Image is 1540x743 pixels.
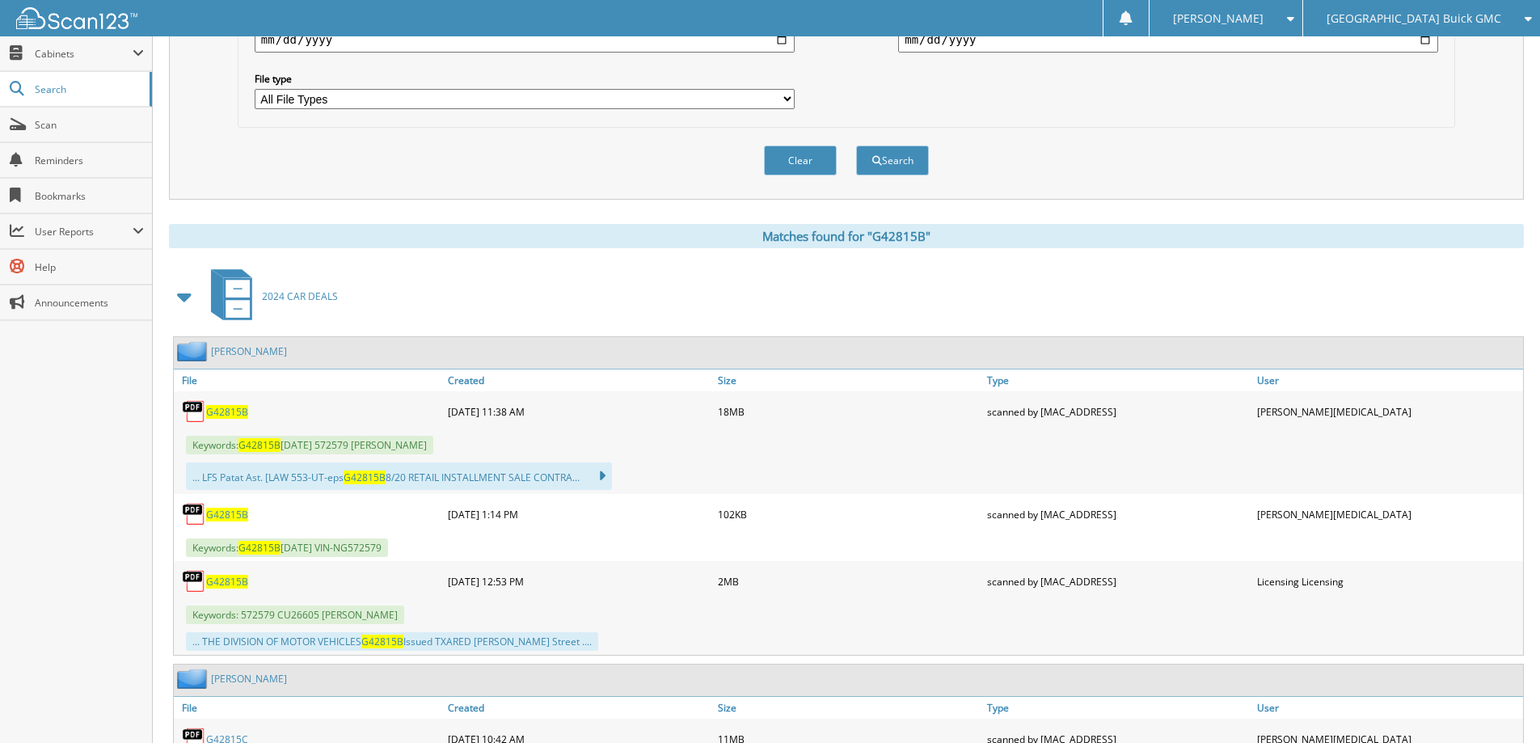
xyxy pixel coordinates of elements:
img: PDF.png [182,569,206,593]
img: folder2.png [177,341,211,361]
img: folder2.png [177,669,211,689]
div: [PERSON_NAME][MEDICAL_DATA] [1253,498,1523,530]
a: User [1253,369,1523,391]
a: G42815B [206,575,248,589]
span: Bookmarks [35,189,144,203]
label: File type [255,72,795,86]
span: Search [35,82,141,96]
div: 18MB [714,395,984,428]
span: G42815B [361,635,403,648]
a: File [174,697,444,719]
a: G42815B [206,405,248,419]
div: [DATE] 12:53 PM [444,565,714,597]
a: File [174,369,444,391]
div: ... THE DIVISION OF MOTOR VEHICLES Issued TXARED [PERSON_NAME] Street .... [186,632,598,651]
a: Created [444,697,714,719]
img: scan123-logo-white.svg [16,7,137,29]
a: Type [983,369,1253,391]
span: Cabinets [35,47,133,61]
div: Licensing Licensing [1253,565,1523,597]
span: Reminders [35,154,144,167]
div: 2MB [714,565,984,597]
span: Announcements [35,296,144,310]
input: start [255,27,795,53]
span: G42815B [238,438,281,452]
a: Size [714,369,984,391]
a: Type [983,697,1253,719]
div: Matches found for "G42815B" [169,224,1524,248]
span: G42815B [344,471,386,484]
button: Clear [764,146,837,175]
iframe: Chat Widget [1459,665,1540,743]
div: [PERSON_NAME][MEDICAL_DATA] [1253,395,1523,428]
div: scanned by [MAC_ADDRESS] [983,498,1253,530]
span: 2024 CAR DEALS [262,289,338,303]
div: scanned by [MAC_ADDRESS] [983,395,1253,428]
a: G42815B [206,508,248,521]
a: Size [714,697,984,719]
a: [PERSON_NAME] [211,672,287,686]
div: [DATE] 11:38 AM [444,395,714,428]
span: [GEOGRAPHIC_DATA] Buick GMC [1327,14,1501,23]
button: Search [856,146,929,175]
a: 2024 CAR DEALS [201,264,338,328]
img: PDF.png [182,502,206,526]
input: end [898,27,1438,53]
span: [PERSON_NAME] [1173,14,1264,23]
span: Keywords: [DATE] 572579 [PERSON_NAME] [186,436,433,454]
span: G42815B [238,541,281,555]
div: ... LFS Patat Ast. [LAW 553-UT-eps 8/20 RETAIL INSTALLMENT SALE CONTRA... [186,462,612,490]
span: Help [35,260,144,274]
div: 102KB [714,498,984,530]
span: User Reports [35,225,133,239]
span: Keywords: [DATE] VIN-NG572579 [186,538,388,557]
a: User [1253,697,1523,719]
a: Created [444,369,714,391]
span: Keywords: 572579 CU26605 [PERSON_NAME] [186,606,404,624]
a: [PERSON_NAME] [211,344,287,358]
div: scanned by [MAC_ADDRESS] [983,565,1253,597]
div: [DATE] 1:14 PM [444,498,714,530]
img: PDF.png [182,399,206,424]
span: Scan [35,118,144,132]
